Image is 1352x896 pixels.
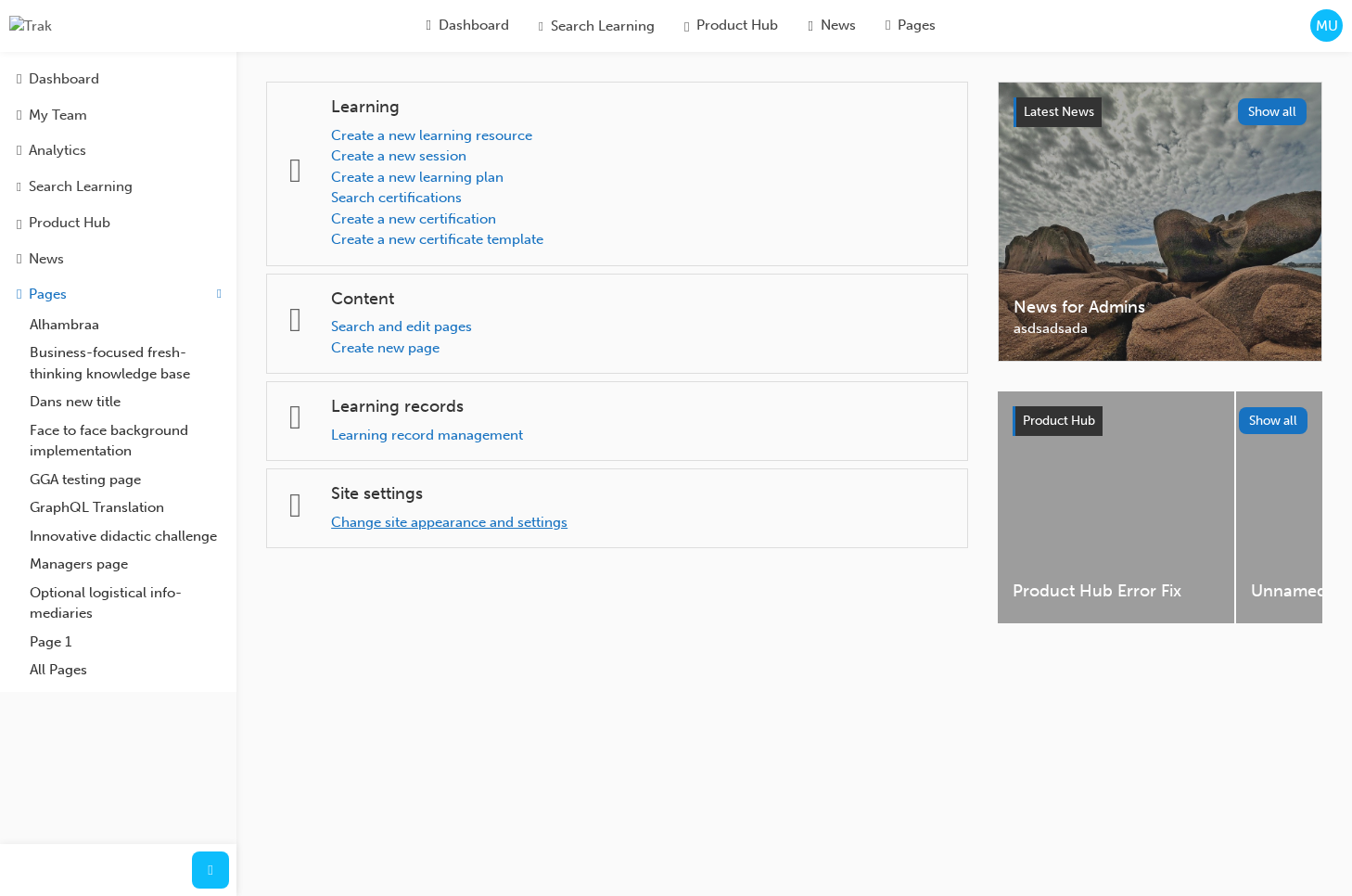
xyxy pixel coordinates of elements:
[17,107,21,123] span: people-icon
[7,134,229,167] a: Analytics
[22,579,229,628] a: Optional logistical info-mediaries
[1239,407,1308,434] button: Show all
[898,15,936,36] span: Pages
[22,522,229,551] a: Innovative didactic challenge
[29,284,67,305] div: Pages
[427,15,431,36] span: guage-icon
[22,628,229,657] a: Page 1
[871,7,950,44] a: pages-iconPages
[1310,9,1343,42] button: MU
[684,15,689,36] span: car-icon
[331,211,496,227] a: Create a new certification
[331,484,952,505] h4: Site settings
[7,207,229,239] a: Product Hub
[217,284,222,305] span: up-icon
[886,15,890,36] span: pages-icon
[331,339,440,356] a: Create new page
[289,150,301,190] span: learning-icon
[17,142,21,159] span: chart-icon
[331,397,952,417] h4: Learning records
[7,171,229,204] a: Search Learning
[29,140,86,161] div: Analytics
[1316,16,1338,37] span: MU
[208,860,212,881] span: prev-icon
[289,397,301,437] span: learningrecord-icon
[7,99,229,132] a: My Team
[1024,104,1094,120] span: Latest News
[696,15,778,36] span: Product Hub
[331,427,523,443] a: Learning record management
[29,105,87,126] div: My Team
[793,7,870,44] a: news-iconNews
[1014,318,1307,339] span: asdsadsada
[7,278,229,311] button: Pages
[331,231,543,248] a: Create a new certificate template
[331,189,462,206] a: Search certifications
[1013,581,1219,602] span: Product Hub Error Fix
[1014,97,1307,127] a: Latest NewsShow all
[29,176,133,198] div: Search Learning
[29,212,110,234] div: Product Hub
[551,16,655,37] span: Search Learning
[7,59,229,278] button: DashboardMy TeamAnalyticsSearch LearningProduct HubNews
[17,178,21,195] span: search-icon
[821,15,856,36] span: News
[22,416,229,466] a: Face to face background implementation
[22,656,229,685] a: All Pages
[22,388,229,416] a: Dans new title
[17,214,21,231] span: car-icon
[670,7,793,44] a: car-iconProduct Hub
[17,286,21,302] span: pages-icon
[439,15,509,36] span: Dashboard
[808,15,812,36] span: news-icon
[22,466,229,494] a: GGA testing page
[1023,413,1095,429] span: Product Hub
[29,249,64,270] div: News
[7,63,229,96] a: Dashboard
[289,485,301,525] span: cogs-icon
[9,16,52,37] img: Trak
[22,339,229,388] a: Business-focused fresh-thinking knowledge base
[1013,406,1307,436] a: Product HubShow all
[29,69,99,90] div: Dashboard
[17,70,21,87] span: guage-icon
[998,82,1322,362] a: Latest NewsShow allNews for Adminsasdsadsada
[412,7,524,44] a: guage-iconDashboard
[524,7,670,45] a: search-iconSearch Learning
[1238,98,1307,125] button: Show all
[331,514,568,531] a: Change site appearance and settings
[539,15,543,37] span: search-icon
[331,169,504,186] a: Create a new learning plan
[998,391,1234,623] a: Product Hub Error Fix
[331,97,952,118] h4: Learning
[22,311,229,339] a: Alhambraa
[331,127,532,144] a: Create a new learning resource
[22,550,229,579] a: Managers page
[22,493,229,522] a: GraphQL Translation
[17,250,21,267] span: news-icon
[331,147,466,164] a: Create a new session
[7,243,229,275] a: News
[331,289,952,310] h4: Content
[289,300,301,339] span: page-icon
[1014,297,1307,318] span: News for Admins
[331,318,472,335] a: Search and edit pages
